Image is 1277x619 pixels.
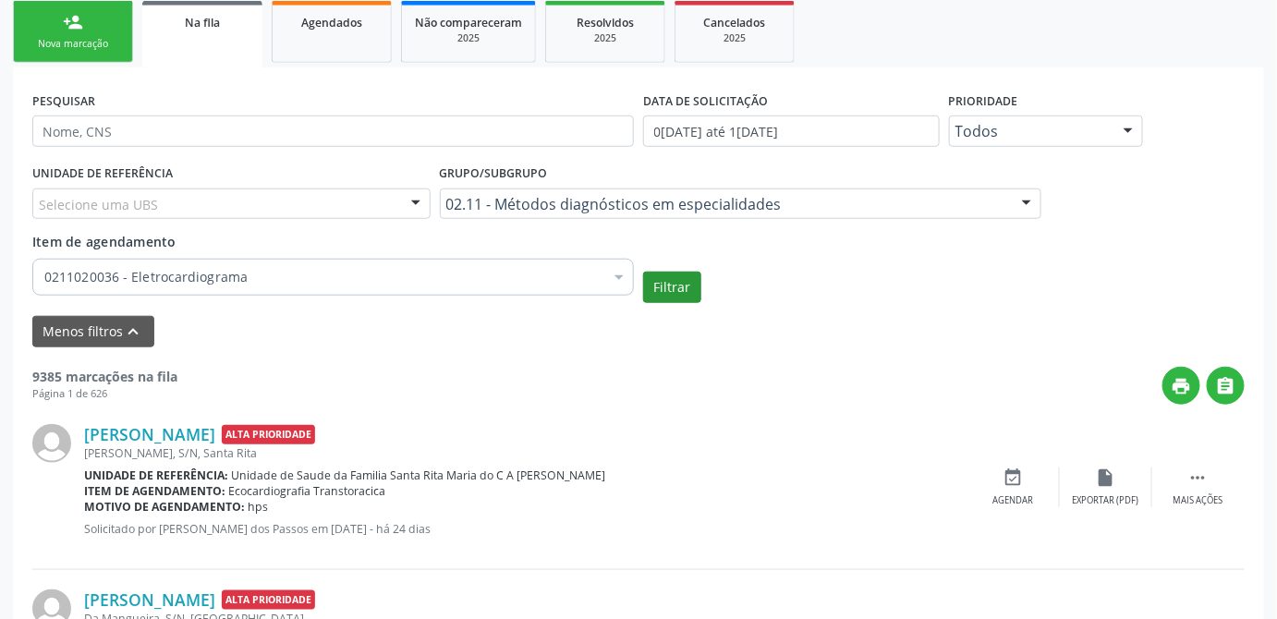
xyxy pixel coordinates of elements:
[84,424,215,444] a: [PERSON_NAME]
[1096,467,1116,488] i: insert_drive_file
[32,316,154,348] button: Menos filtroskeyboard_arrow_up
[577,15,634,30] span: Resolvidos
[688,31,781,45] div: 2025
[446,195,1003,213] span: 02.11 - Métodos diagnósticos em especialidades
[229,483,386,499] span: Ecocardiografia Transtoracica
[1216,376,1236,396] i: 
[32,115,634,147] input: Nome, CNS
[32,87,95,115] label: PESQUISAR
[1162,367,1200,405] button: print
[84,589,215,610] a: [PERSON_NAME]
[84,499,245,515] b: Motivo de agendamento:
[124,322,144,342] i: keyboard_arrow_up
[39,195,158,214] span: Selecione uma UBS
[84,467,228,483] b: Unidade de referência:
[84,521,967,537] p: Solicitado por [PERSON_NAME] dos Passos em [DATE] - há 24 dias
[32,368,177,385] strong: 9385 marcações na fila
[1207,367,1245,405] button: 
[949,87,1018,115] label: Prioridade
[955,122,1105,140] span: Todos
[232,467,606,483] span: Unidade de Saude da Familia Santa Rita Maria do C A [PERSON_NAME]
[63,12,83,32] div: person_add
[222,590,315,610] span: Alta Prioridade
[415,15,522,30] span: Não compareceram
[249,499,269,515] span: hps
[1003,467,1024,488] i: event_available
[44,268,603,286] span: 0211020036 - Eletrocardiograma
[559,31,651,45] div: 2025
[643,87,768,115] label: DATA DE SOLICITAÇÃO
[643,272,701,303] button: Filtrar
[32,160,173,188] label: UNIDADE DE REFERÊNCIA
[1073,494,1139,507] div: Exportar (PDF)
[1172,376,1192,396] i: print
[32,386,177,402] div: Página 1 de 626
[84,483,225,499] b: Item de agendamento:
[415,31,522,45] div: 2025
[84,445,967,461] div: [PERSON_NAME], S/N, Santa Rita
[993,494,1034,507] div: Agendar
[301,15,362,30] span: Agendados
[643,115,940,147] input: Selecione um intervalo
[222,425,315,444] span: Alta Prioridade
[185,15,220,30] span: Na fila
[440,160,548,188] label: Grupo/Subgrupo
[32,233,176,250] span: Item de agendamento
[704,15,766,30] span: Cancelados
[1174,494,1223,507] div: Mais ações
[1188,467,1209,488] i: 
[27,37,119,51] div: Nova marcação
[32,424,71,463] img: img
